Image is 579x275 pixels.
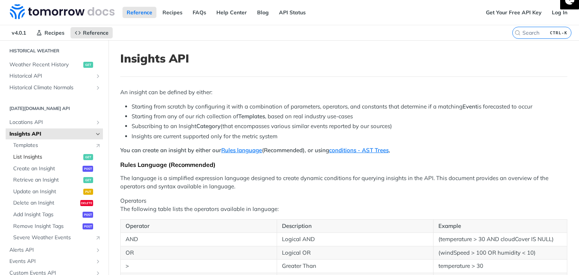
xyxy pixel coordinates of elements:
span: post [83,223,93,229]
a: Update an Insightput [9,186,103,197]
td: (windSpeed > 100 OR humidity < 10) [433,246,567,260]
span: Retrieve an Insight [13,176,81,184]
h2: [DATE][DOMAIN_NAME] API [6,105,103,112]
a: Reference [123,7,156,18]
a: List Insightsget [9,151,103,163]
a: Insights APIHide subpages for Insights API [6,128,103,140]
img: Tomorrow.io Weather API Docs [10,4,115,19]
span: Add Insight Tags [13,211,81,218]
a: Remove Insight Tagspost [9,221,103,232]
strong: Templates [238,113,265,120]
a: Add Insight Tagspost [9,209,103,220]
span: put [83,189,93,195]
a: Create an Insightpost [9,163,103,174]
a: Alerts APIShow subpages for Alerts API [6,244,103,256]
button: Show subpages for Locations API [95,119,101,125]
span: Templates [13,142,91,149]
h1: Insights API [120,52,567,65]
th: Example [433,219,567,233]
span: Recipes [44,29,64,36]
a: Blog [253,7,273,18]
th: Description [277,219,433,233]
a: Get Your Free API Key [482,7,546,18]
td: > [121,260,277,273]
td: Logical OR [277,246,433,260]
a: Delete an Insightdelete [9,197,103,209]
a: Historical APIShow subpages for Historical API [6,70,103,82]
span: get [83,177,93,183]
span: Severe Weather Events [13,234,91,241]
span: Locations API [9,119,93,126]
span: Insights API [9,130,93,138]
a: conditions - AST Trees [329,147,389,154]
i: Link [95,142,101,148]
span: Historical API [9,72,93,80]
th: Operator [121,219,277,233]
a: Help Center [212,7,251,18]
span: post [83,166,93,172]
i: Link [95,235,101,241]
a: Historical Climate NormalsShow subpages for Historical Climate Normals [6,82,103,93]
a: TemplatesLink [9,140,103,151]
button: Show subpages for Events API [95,258,101,264]
a: Events APIShow subpages for Events API [6,256,103,267]
span: Alerts API [9,246,93,254]
h2: Historical Weather [6,47,103,54]
span: Weather Recent History [9,61,81,69]
a: Retrieve an Insightget [9,174,103,186]
span: List Insights [13,153,81,161]
li: Insights are current supported only for the metric system [132,132,567,141]
span: Events API [9,258,93,265]
a: FAQs [188,7,210,18]
a: Weather Recent Historyget [6,59,103,70]
button: Hide subpages for Insights API [95,131,101,137]
a: API Status [275,7,310,18]
a: Reference [70,27,113,38]
td: temperature > 30 [433,260,567,273]
p: Operators The following table lists the operators available in language: [120,197,567,214]
a: Recipes [32,27,69,38]
strong: You can create an insight by either our (Recommended), or using , [120,147,390,154]
span: Update an Insight [13,188,81,196]
span: Create an Insight [13,165,81,173]
div: Rules Language (Recommended) [120,161,567,168]
li: Subscribing to an Insight (that encompasses various similar events reported by our sources) [132,122,567,131]
span: Remove Insight Tags [13,223,81,230]
strong: Event [463,103,477,110]
a: Log In [548,7,571,18]
a: Severe Weather EventsLink [9,232,103,243]
span: delete [80,200,93,206]
svg: Search [515,30,521,36]
button: Show subpages for Historical Climate Normals [95,85,101,91]
li: Starting from scratch by configuring it with a combination of parameters, operators, and constant... [132,102,567,111]
td: OR [121,246,277,260]
span: post [83,212,93,218]
a: Locations APIShow subpages for Locations API [6,117,103,128]
span: Reference [83,29,109,36]
p: An insight can be defined by either: [120,88,567,97]
td: (temperature > 30 AND cloudCover IS NULL) [433,233,567,246]
li: Starting from any of our rich collection of , based on real industry use-cases [132,112,567,121]
td: AND [121,233,277,246]
kbd: CTRL-K [548,29,569,37]
td: Greater Than [277,260,433,273]
span: get [83,62,93,68]
button: Show subpages for Historical API [95,73,101,79]
span: Delete an Insight [13,199,78,207]
button: Show subpages for Alerts API [95,247,101,253]
span: v4.0.1 [8,27,30,38]
span: get [83,154,93,160]
a: Rules language [221,147,262,154]
a: Recipes [158,7,187,18]
td: Logical AND [277,233,433,246]
p: The language is a simplified expression language designed to create dynamic conditions for queryi... [120,174,567,191]
strong: Category [196,122,221,130]
span: Historical Climate Normals [9,84,93,92]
